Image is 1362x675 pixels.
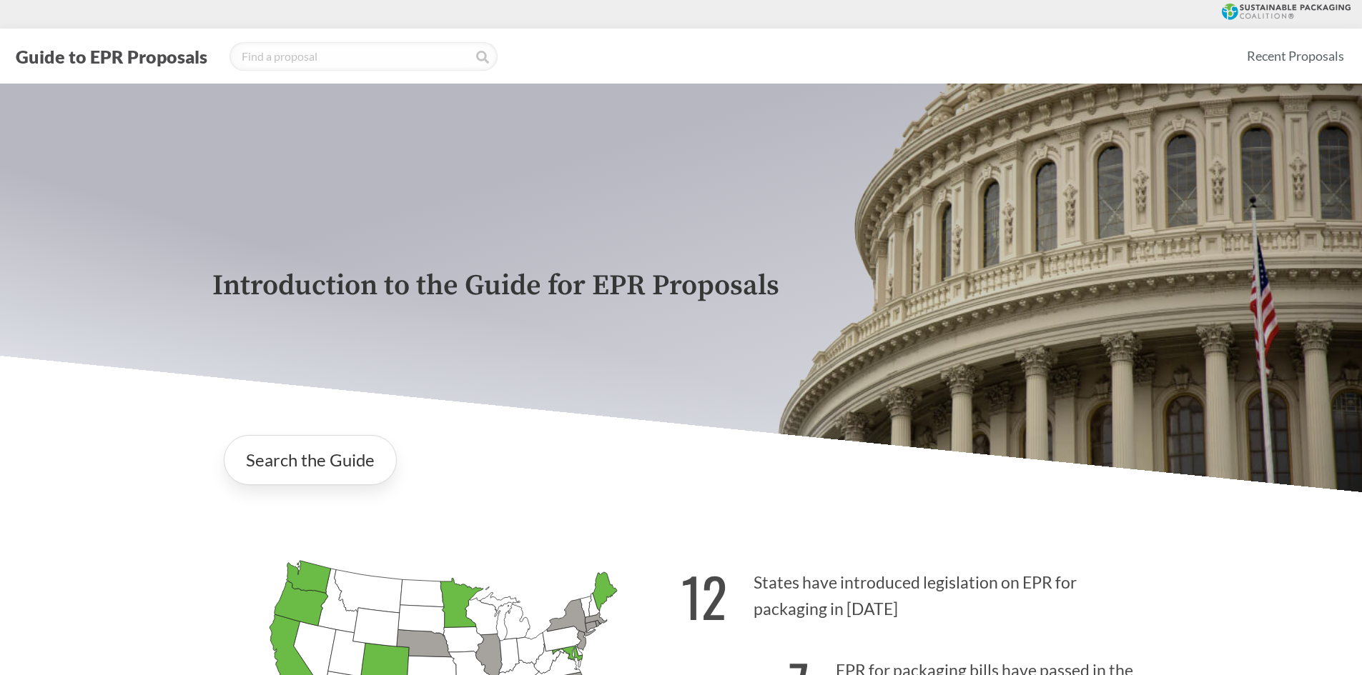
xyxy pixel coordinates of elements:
[230,42,498,71] input: Find a proposal
[212,270,1150,302] p: Introduction to the Guide for EPR Proposals
[1240,40,1351,72] a: Recent Proposals
[681,556,727,636] strong: 12
[11,45,212,68] button: Guide to EPR Proposals
[681,548,1150,636] p: States have introduced legislation on EPR for packaging in [DATE]
[224,435,397,485] a: Search the Guide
